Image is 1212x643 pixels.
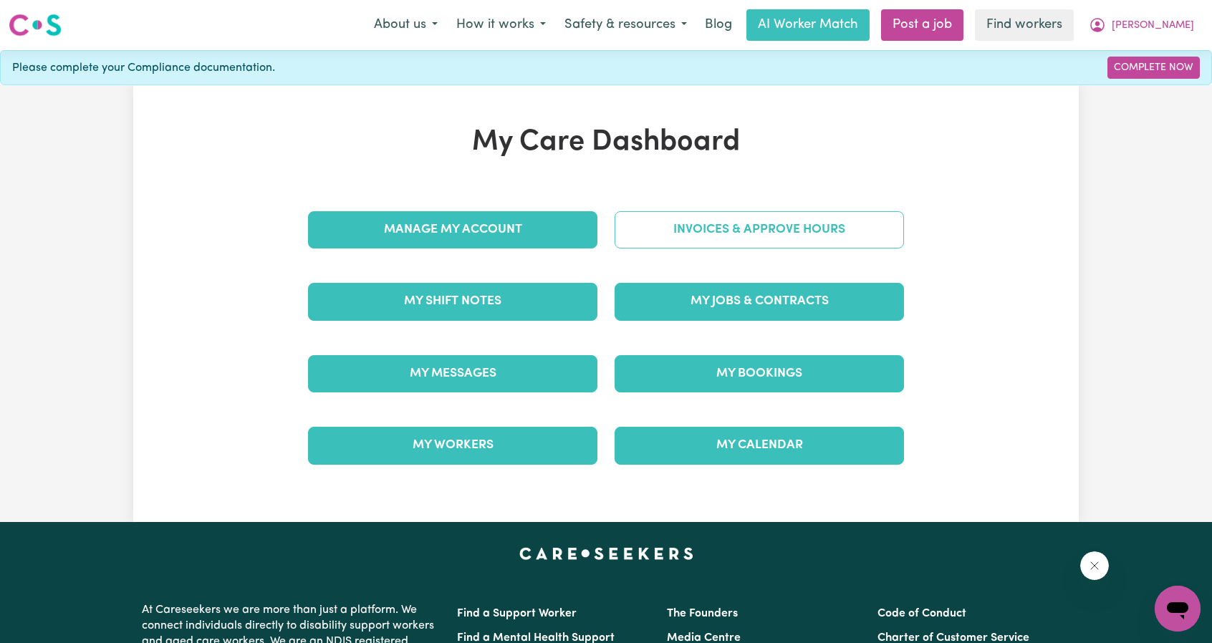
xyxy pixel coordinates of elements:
h1: My Care Dashboard [299,125,913,160]
a: AI Worker Match [746,9,870,41]
a: Careseekers logo [9,9,62,42]
a: Careseekers home page [519,548,693,559]
img: Careseekers logo [9,12,62,38]
a: Post a job [881,9,963,41]
a: Manage My Account [308,211,597,248]
a: Blog [696,9,741,41]
a: My Bookings [615,355,904,392]
span: Please complete your Compliance documentation. [12,59,275,77]
a: My Shift Notes [308,283,597,320]
a: Code of Conduct [877,608,966,619]
iframe: Button to launch messaging window [1155,586,1201,632]
span: [PERSON_NAME] [1112,18,1194,34]
button: About us [365,10,447,40]
button: Safety & resources [555,10,696,40]
button: How it works [447,10,555,40]
a: Complete Now [1107,57,1200,79]
button: My Account [1079,10,1203,40]
a: My Jobs & Contracts [615,283,904,320]
a: My Calendar [615,427,904,464]
a: The Founders [667,608,738,619]
iframe: Close message [1080,551,1109,580]
span: Need any help? [9,10,87,21]
a: Find workers [975,9,1074,41]
a: My Workers [308,427,597,464]
a: My Messages [308,355,597,392]
a: Invoices & Approve Hours [615,211,904,248]
a: Find a Support Worker [457,608,577,619]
